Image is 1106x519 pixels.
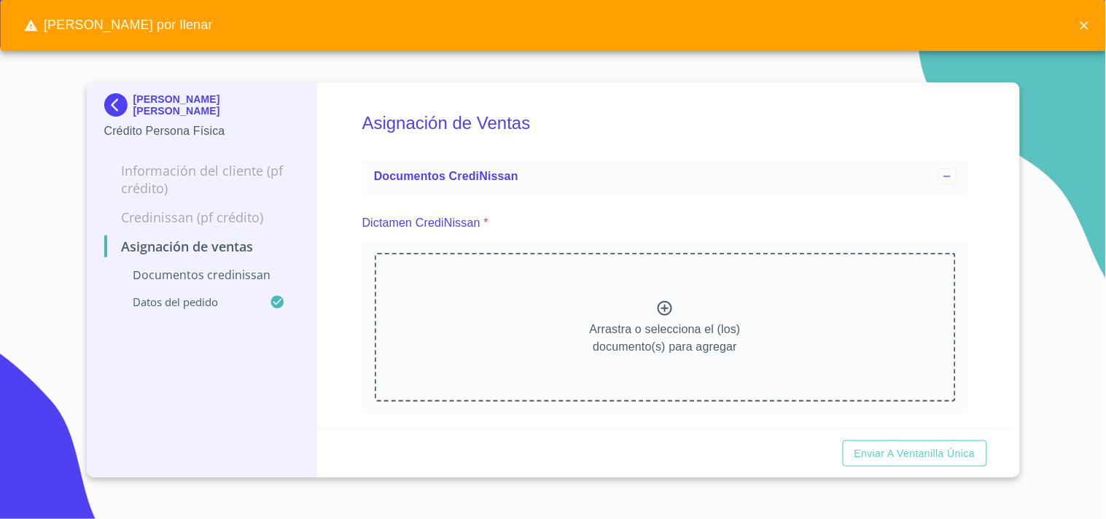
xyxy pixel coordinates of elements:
p: Asignación de Ventas [104,238,300,255]
p: [PERSON_NAME] [PERSON_NAME] [133,93,300,117]
h5: Asignación de Ventas [362,93,968,153]
img: Docupass spot blue [104,93,133,117]
button: Enviar a Ventanilla única [843,440,987,467]
span: [PERSON_NAME] por llenar [12,10,225,41]
p: Dictamen CrediNissan [362,214,480,232]
p: Crédito Persona Física [104,122,300,140]
p: Arrastra o selecciona el (los) documento(s) para agregar [590,321,741,356]
span: Documentos CrediNissan [374,170,518,182]
p: Documentos CrediNissan [104,267,300,283]
div: [PERSON_NAME] [PERSON_NAME] [104,93,300,122]
p: Datos del pedido [104,294,270,309]
div: Documentos CrediNissan [362,159,968,194]
button: close [1068,9,1100,42]
p: Credinissan (PF crédito) [104,208,300,226]
span: Enviar a Ventanilla única [854,445,975,463]
p: Información del cliente (PF crédito) [104,162,300,197]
